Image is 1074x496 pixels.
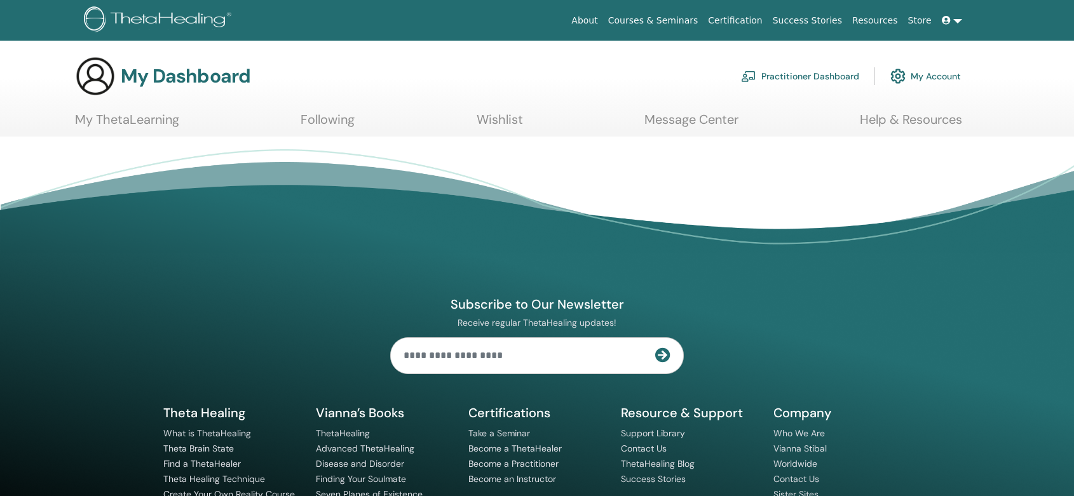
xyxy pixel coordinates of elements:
a: ThetaHealing [316,427,370,439]
a: Finding Your Soulmate [316,473,406,485]
a: Resources [847,9,903,32]
img: logo.png [84,6,236,35]
a: Vianna Stibal [773,443,827,454]
a: Contact Us [621,443,667,454]
a: Become a Practitioner [468,458,559,469]
a: Theta Healing Technique [163,473,265,485]
a: Success Stories [768,9,847,32]
h5: Certifications [468,405,606,421]
h5: Theta Healing [163,405,301,421]
a: My ThetaLearning [75,112,179,137]
a: Store [903,9,937,32]
p: Receive regular ThetaHealing updates! [390,317,684,328]
a: Practitioner Dashboard [741,62,859,90]
a: Advanced ThetaHealing [316,443,414,454]
a: Support Library [621,427,685,439]
a: Success Stories [621,473,686,485]
img: generic-user-icon.jpg [75,56,116,97]
img: cog.svg [890,65,906,87]
a: Theta Brain State [163,443,234,454]
a: Worldwide [773,458,817,469]
a: Find a ThetaHealer [163,458,241,469]
a: Certification [703,9,767,32]
h5: Company [773,405,911,421]
a: Following [301,112,355,137]
a: Courses & Seminars [603,9,704,32]
a: About [566,9,602,32]
h5: Vianna’s Books [316,405,453,421]
a: Wishlist [477,112,523,137]
h4: Subscribe to Our Newsletter [390,296,684,312]
a: ThetaHealing Blog [621,458,695,469]
a: What is ThetaHealing [163,427,251,439]
a: Take a Seminar [468,427,530,439]
a: Help & Resources [860,112,962,137]
a: Become an Instructor [468,473,556,485]
a: My Account [890,62,961,90]
a: Message Center [644,112,738,137]
a: Become a ThetaHealer [468,443,562,454]
h5: Resource & Support [621,405,758,421]
a: Disease and Disorder [316,458,404,469]
a: Contact Us [773,473,819,485]
h3: My Dashboard [121,65,250,88]
a: Who We Are [773,427,825,439]
img: chalkboard-teacher.svg [741,70,756,82]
